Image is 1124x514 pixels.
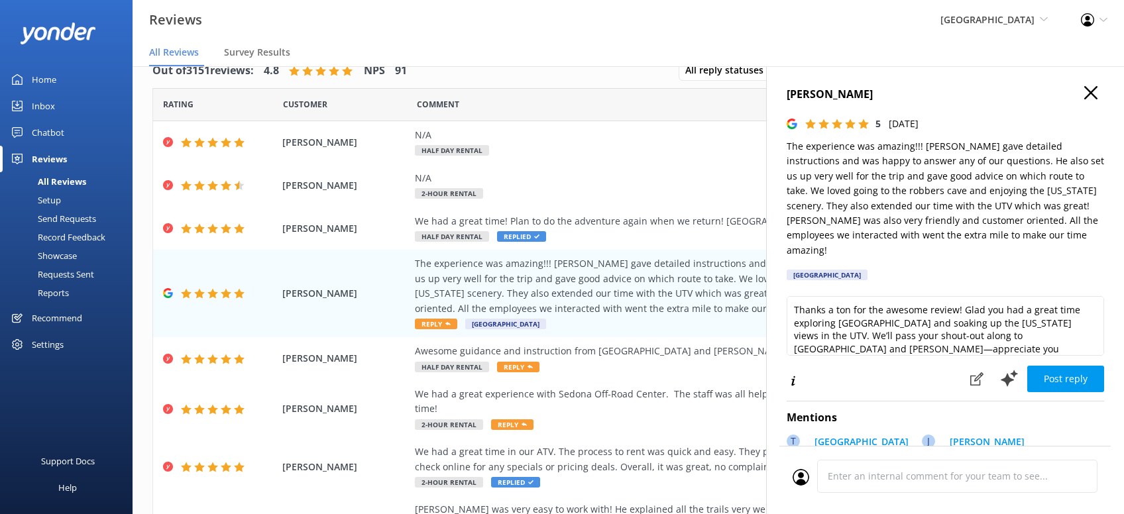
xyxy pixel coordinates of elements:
div: All Reviews [8,172,86,191]
span: [PERSON_NAME] [282,460,408,474]
span: Survey Results [224,46,290,59]
a: All Reviews [8,172,133,191]
div: Record Feedback [8,228,105,246]
span: 5 [875,117,881,130]
span: 2-Hour Rental [415,419,483,430]
textarea: Thanks a ton for the awesome review! Glad you had a great time exploring [GEOGRAPHIC_DATA] and so... [787,296,1104,356]
span: All Reviews [149,46,199,59]
div: Inbox [32,93,55,119]
p: [DATE] [889,117,919,131]
h3: Reviews [149,9,202,30]
span: [GEOGRAPHIC_DATA] [940,13,1035,26]
a: Showcase [8,246,133,265]
div: Chatbot [32,119,64,146]
a: Setup [8,191,133,209]
img: yonder-white-logo.png [20,23,96,44]
div: Requests Sent [8,265,94,283]
span: 2-Hour Rental [415,477,483,488]
span: Question [417,98,459,111]
div: We had a great time in our ATV. The process to rent was quick and easy. They provided a cooler an... [415,444,1014,474]
a: Send Requests [8,209,133,228]
div: Settings [32,331,64,358]
span: Replied [497,231,546,242]
div: N/A [415,128,1014,142]
div: Send Requests [8,209,96,228]
p: [PERSON_NAME] [950,435,1025,449]
p: [GEOGRAPHIC_DATA] [815,435,909,449]
span: Reply [415,319,457,329]
span: [PERSON_NAME] [282,286,408,301]
p: The experience was amazing!!! [PERSON_NAME] gave detailed instructions and was happy to answer an... [787,139,1104,258]
span: [PERSON_NAME] [282,401,408,416]
h4: Out of 3151 reviews: [152,62,254,79]
div: Awesome guidance and instruction from [GEOGRAPHIC_DATA] and [PERSON_NAME]! [415,344,1014,358]
img: user_profile.svg [793,469,809,486]
span: [PERSON_NAME] [282,221,408,236]
span: Date [163,98,194,111]
span: 2-Hour Rental [415,188,483,199]
span: [PERSON_NAME] [282,135,408,150]
span: Reply [491,419,534,430]
div: Recommend [32,305,82,331]
button: Post reply [1027,366,1104,392]
span: Replied [491,477,540,488]
a: [GEOGRAPHIC_DATA] [808,435,909,452]
div: Setup [8,191,61,209]
span: Half Day Rental [415,145,489,156]
a: Requests Sent [8,265,133,283]
div: [GEOGRAPHIC_DATA] [787,270,868,280]
span: Half Day Rental [415,362,489,372]
a: [PERSON_NAME] [943,435,1025,452]
h4: Mentions [787,409,1104,427]
span: [PERSON_NAME] [282,351,408,366]
button: Close [1084,86,1097,101]
a: Reports [8,283,133,302]
div: Help [58,474,77,501]
div: Reviews [32,146,67,172]
div: We had a great time! Plan to do the adventure again when we return! [GEOGRAPHIC_DATA] was great! [415,214,1014,229]
h4: NPS [364,62,385,79]
h4: [PERSON_NAME] [787,86,1104,103]
a: Record Feedback [8,228,133,246]
span: Half Day Rental [415,231,489,242]
div: Showcase [8,246,77,265]
span: All reply statuses [685,63,771,77]
span: Date [283,98,327,111]
div: J [922,435,935,448]
h4: 4.8 [264,62,279,79]
span: [GEOGRAPHIC_DATA] [465,319,546,329]
span: [PERSON_NAME] [282,178,408,193]
div: T [787,435,800,448]
div: The experience was amazing!!! [PERSON_NAME] gave detailed instructions and was happy to answer an... [415,256,1014,316]
div: N/A [415,171,1014,185]
div: We had a great experience with Sedona Off-Road Center. The staff was all helpful and accommodatin... [415,387,1014,417]
div: Reports [8,283,69,302]
h4: 91 [395,62,407,79]
span: Reply [497,362,539,372]
div: Home [32,66,56,93]
div: Support Docs [41,448,95,474]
